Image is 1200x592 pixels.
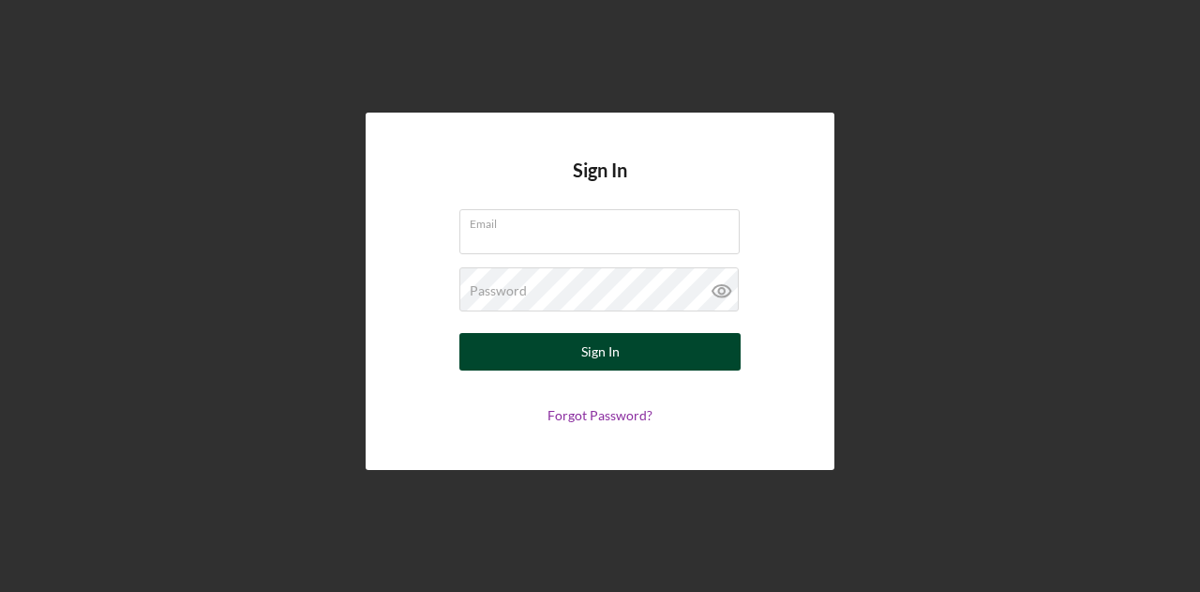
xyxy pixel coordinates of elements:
label: Email [470,210,740,231]
h4: Sign In [573,159,627,209]
label: Password [470,283,527,298]
a: Forgot Password? [547,407,652,423]
div: Sign In [581,333,620,371]
button: Sign In [459,333,741,371]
